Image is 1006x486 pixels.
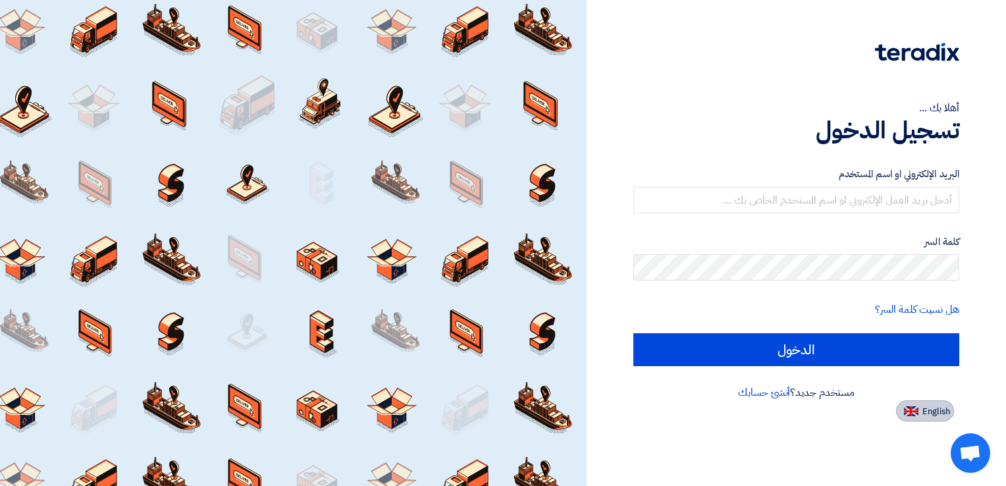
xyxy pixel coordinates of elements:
input: الدخول [633,333,959,366]
a: هل نسيت كلمة السر؟ [875,302,959,317]
h1: تسجيل الدخول [633,116,959,145]
a: أنشئ حسابك [738,385,790,400]
a: Open chat [951,433,990,473]
img: Teradix logo [875,43,959,61]
label: البريد الإلكتروني او اسم المستخدم [633,167,959,182]
div: مستخدم جديد؟ [633,385,959,400]
button: English [896,400,954,421]
span: English [922,407,950,416]
label: كلمة السر [633,234,959,250]
div: أهلا بك ... [633,100,959,116]
img: en-US.png [904,406,918,416]
input: أدخل بريد العمل الإلكتروني او اسم المستخدم الخاص بك ... [633,187,959,213]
